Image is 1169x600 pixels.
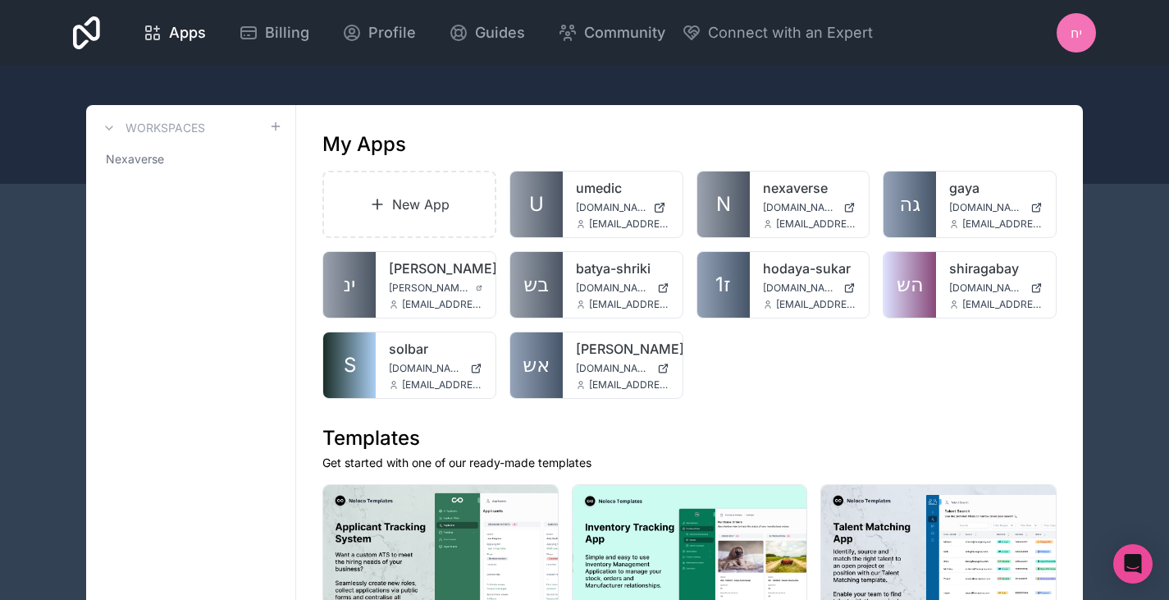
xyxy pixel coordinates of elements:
a: umedic [576,178,669,198]
span: [EMAIL_ADDRESS][DOMAIN_NAME] [589,298,669,311]
a: Apps [130,15,219,51]
span: [EMAIL_ADDRESS][DOMAIN_NAME] [402,378,482,392]
a: Community [545,15,678,51]
a: [DOMAIN_NAME] [576,201,669,214]
span: ז1 [715,272,730,298]
span: [DOMAIN_NAME] [763,282,838,295]
span: [EMAIL_ADDRESS][DOMAIN_NAME] [962,218,1043,231]
span: Community [584,21,665,44]
span: Billing [265,21,309,44]
span: Connect with an Expert [708,21,873,44]
a: shiragabay [949,259,1043,278]
a: gaya [949,178,1043,198]
span: [DOMAIN_NAME] [949,282,1024,295]
a: hodaya-sukar [763,259,856,278]
span: [DOMAIN_NAME] [389,362,463,375]
span: גה [899,191,920,218]
a: S [323,332,376,398]
span: Guides [475,21,525,44]
h3: Workspaces [126,120,205,136]
span: Apps [169,21,206,44]
span: [DOMAIN_NAME] [576,362,651,375]
a: Workspaces [99,118,205,138]
a: batya-shriki [576,259,669,278]
span: U [529,191,544,218]
span: [PERSON_NAME][DOMAIN_NAME] [389,282,469,295]
div: Open Intercom Messenger [1113,544,1153,584]
a: Guides [436,15,538,51]
a: [DOMAIN_NAME] [576,282,669,295]
a: N [697,172,750,237]
span: N [716,191,731,218]
span: [DOMAIN_NAME] [949,201,1024,214]
a: Billing [226,15,322,51]
span: [EMAIL_ADDRESS][DOMAIN_NAME] [776,218,856,231]
a: [PERSON_NAME] [576,339,669,359]
a: בש [510,252,563,318]
span: [EMAIL_ADDRESS][DOMAIN_NAME] [589,218,669,231]
span: [EMAIL_ADDRESS][DOMAIN_NAME] [962,298,1043,311]
a: [PERSON_NAME][DOMAIN_NAME] [389,282,482,295]
span: הש [897,272,924,298]
span: [DOMAIN_NAME] [763,201,838,214]
a: U [510,172,563,237]
h1: My Apps [322,131,406,158]
a: [DOMAIN_NAME] [949,201,1043,214]
a: solbar [389,339,482,359]
a: [DOMAIN_NAME] [576,362,669,375]
a: [DOMAIN_NAME] [949,282,1043,295]
span: [EMAIL_ADDRESS][DOMAIN_NAME] [402,298,482,311]
a: Profile [329,15,429,51]
span: אש [523,352,550,378]
h1: Templates [322,425,1057,451]
span: [DOMAIN_NAME] [576,201,646,214]
span: בש [523,272,549,298]
span: [EMAIL_ADDRESS][DOMAIN_NAME] [776,298,856,311]
span: [EMAIL_ADDRESS][DOMAIN_NAME] [589,378,669,392]
span: Nexaverse [106,151,164,167]
a: [DOMAIN_NAME] [763,201,856,214]
a: גה [884,172,936,237]
a: [DOMAIN_NAME] [389,362,482,375]
p: Get started with one of our ready-made templates [322,455,1057,471]
a: [DOMAIN_NAME] [763,282,856,295]
a: nexaverse [763,178,856,198]
span: S [344,352,356,378]
a: ינ [323,252,376,318]
button: Connect with an Expert [682,21,873,44]
a: New App [322,171,496,238]
span: Profile [368,21,416,44]
a: [PERSON_NAME] [389,259,482,278]
span: יח [1071,23,1082,43]
span: [DOMAIN_NAME] [576,282,651,295]
a: Nexaverse [99,144,282,174]
a: אש [510,332,563,398]
span: ינ [344,272,356,298]
a: ז1 [697,252,750,318]
a: הש [884,252,936,318]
